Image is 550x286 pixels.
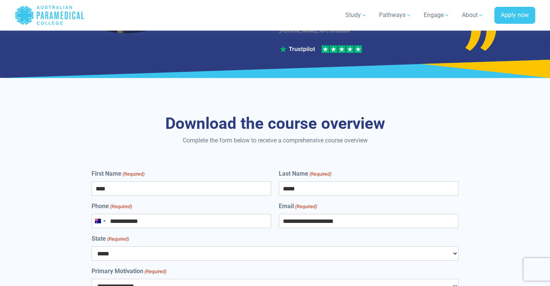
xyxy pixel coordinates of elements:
a: Apply now [494,7,535,24]
label: Phone [92,202,132,211]
p: Complete the form below to receive a comprehensive course overview [54,136,496,145]
a: Australian Paramedical College [15,3,85,28]
a: Engage [419,5,454,26]
button: Selected country [92,214,108,228]
span: (Required) [294,203,317,210]
label: Last Name [279,169,331,178]
img: trustpilot-review.svg [280,45,362,53]
span: (Required) [110,203,132,210]
span: (Required) [309,170,331,178]
label: First Name [92,169,144,178]
span: (Required) [107,235,129,243]
label: State [92,234,129,243]
label: Email [279,202,317,211]
span: (Required) [144,268,167,275]
a: Study [341,5,371,26]
a: Pathways [374,5,416,26]
span: [PERSON_NAME], APC Graduate [280,28,350,34]
a: About [457,5,488,26]
span: (Required) [122,170,145,178]
label: Primary Motivation [92,267,166,276]
h3: Download the course overview [54,114,496,133]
